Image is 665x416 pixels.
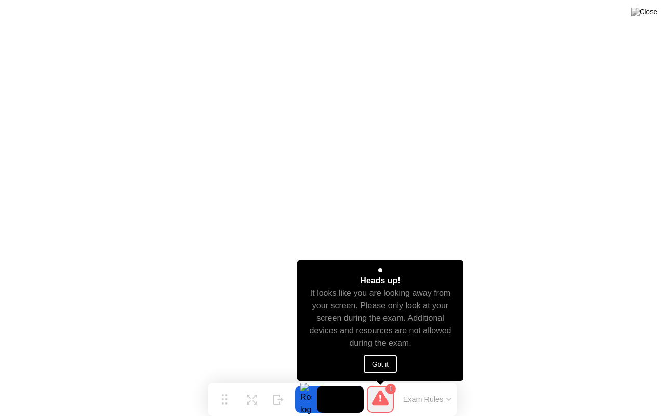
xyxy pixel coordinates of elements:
button: Got it [364,355,397,373]
div: It looks like you are looking away from your screen. Please only look at your screen during the e... [307,287,455,349]
img: Close [631,8,657,16]
button: Exam Rules [400,395,455,404]
div: Heads up! [360,275,400,287]
div: 1 [385,384,396,394]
